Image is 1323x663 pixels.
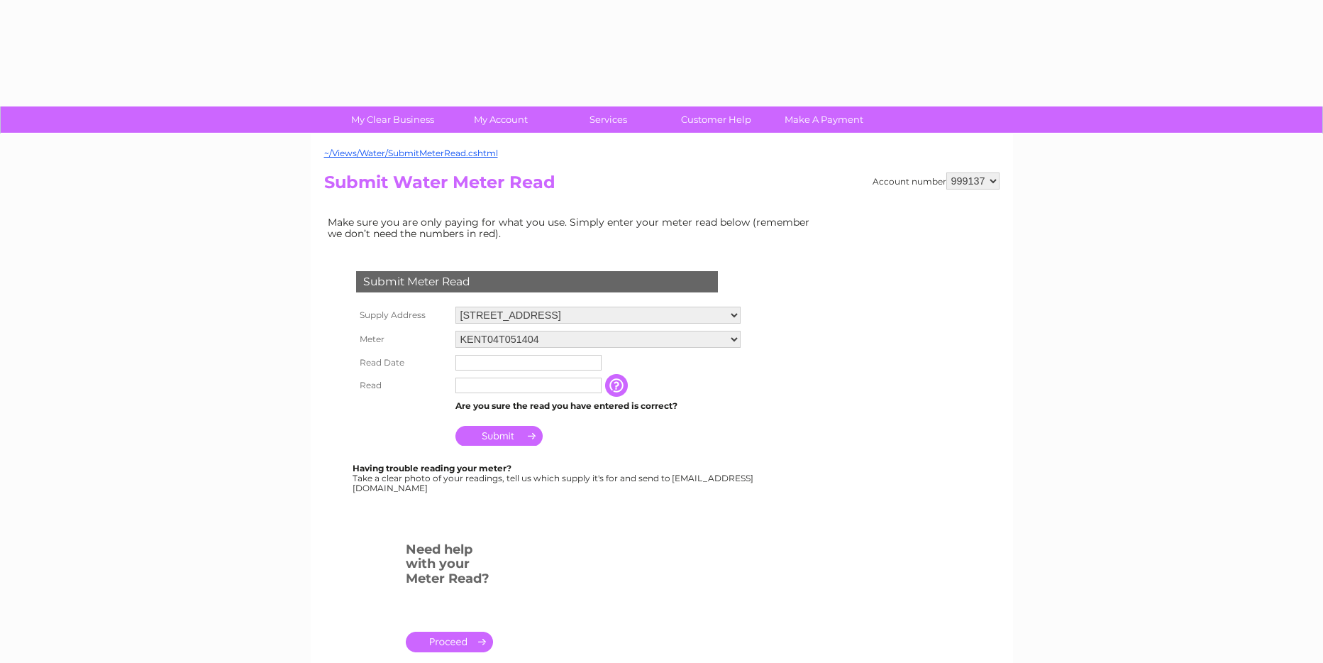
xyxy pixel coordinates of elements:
[873,172,1000,190] div: Account number
[765,106,882,133] a: Make A Payment
[356,271,718,292] div: Submit Meter Read
[353,463,511,473] b: Having trouble reading your meter?
[550,106,667,133] a: Services
[406,539,493,593] h3: Need help with your Meter Read?
[353,464,755,493] div: Take a clear photo of your readings, tell us which supply it's for and send to [EMAIL_ADDRESS][DO...
[442,106,559,133] a: My Account
[324,148,498,158] a: ~/Views/Water/SubmitMeterRead.cshtml
[455,426,543,446] input: Submit
[334,106,451,133] a: My Clear Business
[406,632,493,652] a: .
[324,172,1000,199] h2: Submit Water Meter Read
[324,213,821,243] td: Make sure you are only paying for what you use. Simply enter your meter read below (remember we d...
[452,397,744,415] td: Are you sure the read you have entered is correct?
[658,106,775,133] a: Customer Help
[353,351,452,374] th: Read Date
[353,374,452,397] th: Read
[353,327,452,351] th: Meter
[605,374,631,397] input: Information
[353,303,452,327] th: Supply Address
